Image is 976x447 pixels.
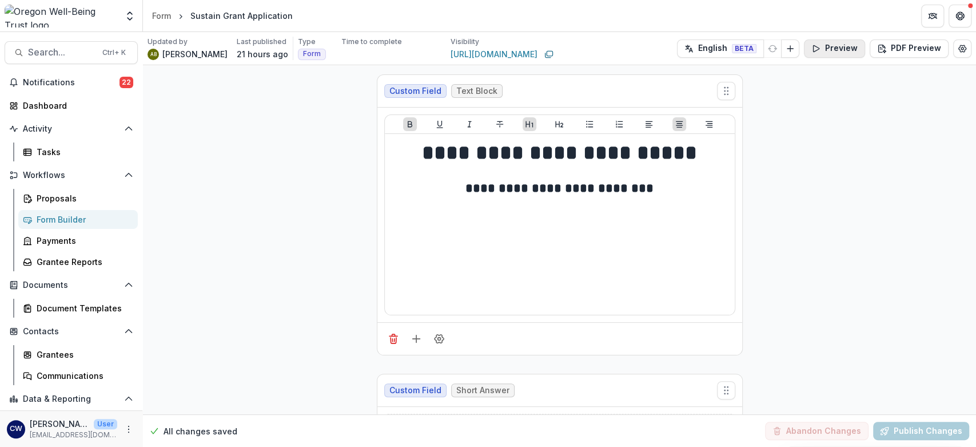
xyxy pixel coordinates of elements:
[94,419,117,429] p: User
[119,77,133,88] span: 22
[18,299,138,318] a: Document Templates
[451,48,537,60] a: [URL][DOMAIN_NAME]
[5,276,138,294] button: Open Documents
[921,5,944,27] button: Partners
[672,117,686,131] button: Align Center
[18,210,138,229] a: Form Builder
[30,430,117,440] p: [EMAIL_ADDRESS][DOMAIN_NAME]
[341,37,402,47] p: Time to complete
[23,394,119,404] span: Data & Reporting
[190,10,293,22] div: Sustain Grant Application
[5,390,138,408] button: Open Data & Reporting
[451,37,479,47] p: Visibility
[389,86,441,96] span: Custom Field
[763,39,782,58] button: Refresh Translation
[18,366,138,385] a: Communications
[100,46,128,59] div: Ctrl + K
[493,117,507,131] button: Strike
[23,171,119,180] span: Workflows
[122,5,138,27] button: Open entity switcher
[463,117,476,131] button: Italicize
[677,39,764,58] button: English BETA
[122,422,136,436] button: More
[870,39,949,58] button: PDF Preview
[403,117,417,131] button: Bold
[23,280,119,290] span: Documents
[23,78,119,88] span: Notifications
[717,82,735,100] button: Move field
[642,117,656,131] button: Align Left
[583,117,596,131] button: Bullet List
[5,120,138,138] button: Open Activity
[456,86,497,96] span: Text Block
[407,330,425,348] button: Add field
[18,143,138,161] a: Tasks
[23,327,119,337] span: Contacts
[18,345,138,364] a: Grantees
[298,37,316,47] p: Type
[303,50,321,58] span: Form
[18,189,138,208] a: Proposals
[148,7,297,24] nav: breadcrumb
[389,386,441,395] span: Custom Field
[237,37,286,47] p: Last published
[37,235,129,247] div: Payments
[23,124,119,134] span: Activity
[37,349,129,361] div: Grantees
[953,39,971,58] button: Edit Form Settings
[542,48,556,61] button: Copy link
[384,330,403,348] button: Delete field
[5,41,138,64] button: Search...
[5,96,138,115] a: Dashboard
[949,5,971,27] button: Get Help
[5,166,138,184] button: Open Workflows
[612,117,626,131] button: Ordered List
[5,73,138,92] button: Notifications22
[430,330,448,348] button: Field Settings
[37,256,129,268] div: Grantee Reports
[150,52,157,57] div: Arien Bates
[23,100,129,112] div: Dashboard
[148,7,176,24] a: Form
[552,117,566,131] button: Heading 2
[162,48,228,60] p: [PERSON_NAME]
[164,425,237,437] p: All changes saved
[37,146,129,158] div: Tasks
[237,48,288,60] p: 21 hours ago
[5,5,117,27] img: Oregon Well-Being Trust logo
[433,117,447,131] button: Underline
[781,39,799,58] button: Add Language
[37,213,129,226] div: Form Builder
[37,302,129,314] div: Document Templates
[152,10,171,22] div: Form
[804,39,865,58] button: Preview
[37,192,129,204] div: Proposals
[702,117,716,131] button: Align Right
[148,37,188,47] p: Updated by
[18,252,138,271] a: Grantee Reports
[5,322,138,341] button: Open Contacts
[37,370,129,382] div: Communications
[717,381,735,399] button: Move field
[456,386,509,395] span: Short Answer
[765,422,869,440] button: Abandon Changes
[18,231,138,250] a: Payments
[28,47,95,58] span: Search...
[30,418,89,430] p: [PERSON_NAME]
[523,117,536,131] button: Heading 1
[873,422,969,440] button: Publish Changes
[10,425,22,433] div: Cat Willett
